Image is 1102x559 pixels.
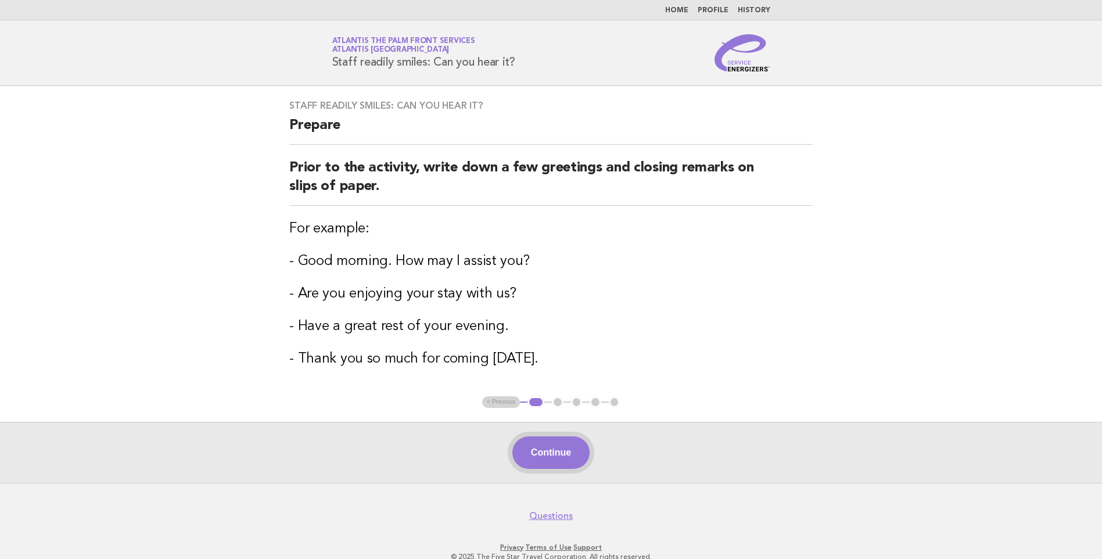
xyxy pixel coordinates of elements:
a: History [738,7,770,14]
a: Terms of Use [525,543,572,551]
a: Support [573,543,602,551]
img: Service Energizers [715,34,770,71]
h3: Staff readily smiles: Can you hear it? [289,100,813,112]
a: Profile [698,7,728,14]
a: Atlantis The Palm Front ServicesAtlantis [GEOGRAPHIC_DATA] [332,37,475,53]
h2: Prepare [289,116,813,145]
button: Continue [512,436,590,469]
a: Privacy [500,543,523,551]
a: Questions [529,510,573,522]
button: 1 [527,396,544,408]
span: Atlantis [GEOGRAPHIC_DATA] [332,46,450,54]
a: Home [665,7,688,14]
h1: Staff readily smiles: Can you hear it? [332,38,516,68]
p: · · [196,543,907,552]
h3: - Good morning. How may I assist you? [289,252,813,271]
h3: For example: [289,220,813,238]
h3: - Have a great rest of your evening. [289,317,813,336]
h3: - Are you enjoying your stay with us? [289,285,813,303]
h2: Prior to the activity, write down a few greetings and closing remarks on slips of paper. [289,159,813,206]
h3: - Thank you so much for coming [DATE]. [289,350,813,368]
